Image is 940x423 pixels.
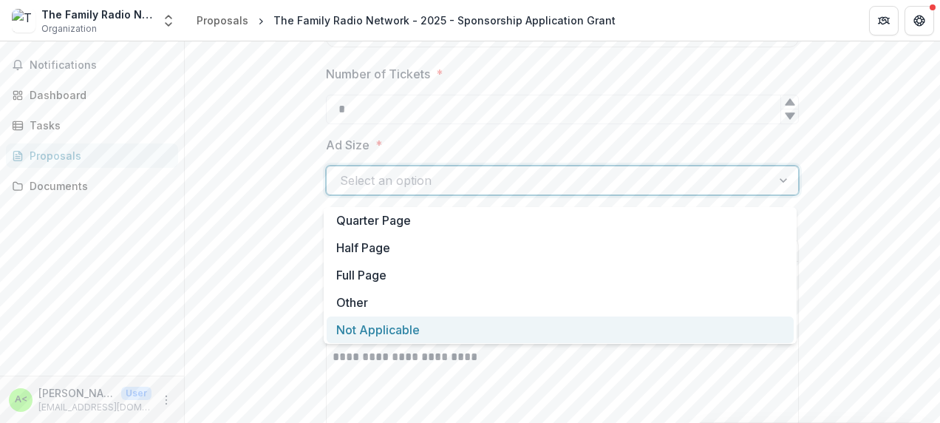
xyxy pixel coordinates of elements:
[6,83,178,107] a: Dashboard
[869,6,899,35] button: Partners
[6,174,178,198] a: Documents
[6,113,178,138] a: Tasks
[121,387,151,400] p: User
[30,178,166,194] div: Documents
[30,87,166,103] div: Dashboard
[191,10,254,31] a: Proposals
[30,118,166,133] div: Tasks
[327,317,794,344] div: Not Applicable
[157,391,175,409] button: More
[327,289,794,317] div: Other
[324,207,797,344] div: Select options list
[158,6,179,35] button: Open entity switcher
[30,148,166,163] div: Proposals
[41,7,152,22] div: The Family Radio Network
[6,53,178,77] button: Notifications
[30,59,172,72] span: Notifications
[15,395,27,405] div: Andy Kilgas <andyk@thefamily.net>
[38,401,151,414] p: [EMAIL_ADDRESS][DOMAIN_NAME]
[327,207,794,234] div: Quarter Page
[6,143,178,168] a: Proposals
[273,13,616,28] div: The Family Radio Network - 2025 - Sponsorship Application Grant
[12,9,35,33] img: The Family Radio Network
[327,234,794,262] div: Half Page
[38,385,115,401] p: [PERSON_NAME] <[EMAIL_ADDRESS][DOMAIN_NAME]>
[191,10,621,31] nav: breadcrumb
[327,262,794,289] div: Full Page
[905,6,934,35] button: Get Help
[41,22,97,35] span: Organization
[326,136,369,154] p: Ad Size
[326,65,430,83] p: Number of Tickets
[197,13,248,28] div: Proposals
